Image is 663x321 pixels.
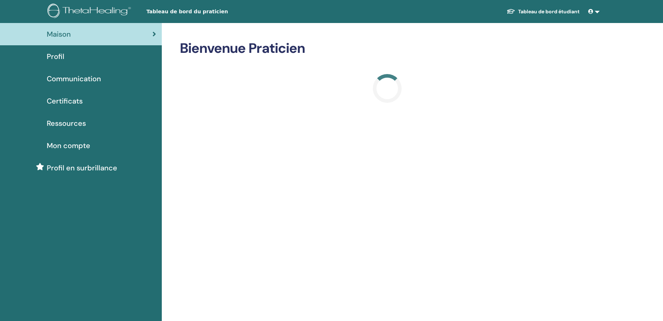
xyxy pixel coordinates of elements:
[47,96,83,106] span: Certificats
[501,5,585,18] a: Tableau de bord étudiant
[146,8,254,15] span: Tableau de bord du praticien
[47,4,133,20] img: logo.png
[180,40,594,57] h2: Bienvenue Praticien
[47,29,71,40] span: Maison
[507,8,515,14] img: graduation-cap-white.svg
[47,51,64,62] span: Profil
[47,140,90,151] span: Mon compte
[47,118,86,129] span: Ressources
[47,162,117,173] span: Profil en surbrillance
[47,73,101,84] span: Communication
